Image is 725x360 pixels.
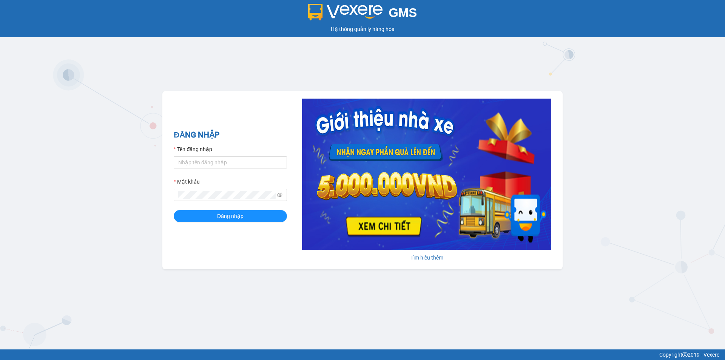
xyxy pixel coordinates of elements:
label: Tên đăng nhập [174,145,212,153]
span: Đăng nhập [217,212,244,220]
span: copyright [682,352,688,357]
input: Tên đăng nhập [174,156,287,168]
button: Đăng nhập [174,210,287,222]
input: Mật khẩu [178,191,276,199]
span: eye-invisible [277,192,282,198]
img: banner-0 [302,99,551,250]
div: Copyright 2019 - Vexere [6,351,719,359]
img: logo 2 [308,4,383,20]
h2: ĐĂNG NHẬP [174,129,287,141]
div: Tìm hiểu thêm [302,253,551,262]
span: GMS [389,6,417,20]
div: Hệ thống quản lý hàng hóa [2,25,723,33]
label: Mật khẩu [174,178,200,186]
a: GMS [308,11,417,17]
